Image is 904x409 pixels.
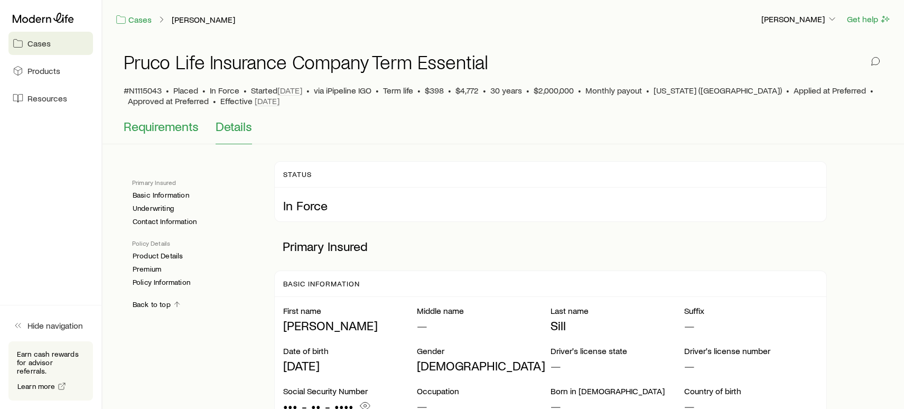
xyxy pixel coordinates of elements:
span: $2,000,000 [534,85,574,96]
p: First name [283,305,417,316]
p: Effective [220,96,279,106]
a: Cases [8,32,93,55]
span: $4,772 [455,85,479,96]
p: Earn cash rewards for advisor referrals. [17,350,85,375]
button: Get help [846,13,891,25]
span: • [166,85,169,96]
a: Premium [132,265,162,274]
button: [PERSON_NAME] [761,13,838,26]
a: Cases [115,14,152,26]
span: In Force [210,85,239,96]
p: — [417,318,551,333]
span: Approved at Preferred [128,96,209,106]
div: Application details tabs [124,119,883,144]
a: [PERSON_NAME] [171,15,236,25]
span: Hide navigation [27,320,83,331]
span: • [244,85,247,96]
div: Earn cash rewards for advisor referrals.Learn more [8,341,93,401]
span: • [526,85,529,96]
p: Primary Insured [274,230,827,262]
p: Sill [551,318,684,333]
span: $398 [425,85,444,96]
span: Term life [383,85,413,96]
span: 30 years [490,85,522,96]
span: Resources [27,93,67,104]
p: Policy Details [132,239,257,247]
span: • [417,85,421,96]
a: Underwriting [132,204,174,213]
span: #N1115043 [124,85,162,96]
span: [DATE] [255,96,279,106]
p: Driver's license number [684,346,818,356]
span: [DATE] [277,85,302,96]
span: • [306,85,310,96]
p: — [684,358,818,373]
p: Middle name [417,305,551,316]
span: • [448,85,451,96]
span: • [786,85,789,96]
p: Country of birth [684,386,818,396]
p: [PERSON_NAME] [283,318,417,333]
a: Product Details [132,252,183,261]
p: Driver's license state [551,346,684,356]
p: Last name [551,305,684,316]
span: • [870,85,873,96]
h1: Pruco Life Insurance Company Term Essential [124,51,488,72]
span: Details [216,119,252,134]
p: [DATE] [283,358,417,373]
a: Basic Information [132,191,190,200]
span: Learn more [17,383,55,390]
p: Date of birth [283,346,417,356]
p: Basic Information [283,280,359,288]
p: Status [283,170,312,179]
p: Social Security Number [283,386,417,396]
span: Applied at Preferred [794,85,866,96]
p: Started [251,85,302,96]
span: • [376,85,379,96]
span: • [213,96,216,106]
a: Contact Information [132,217,197,226]
a: Products [8,59,93,82]
span: [US_STATE] ([GEOGRAPHIC_DATA]) [654,85,782,96]
p: [PERSON_NAME] [761,14,837,24]
span: Products [27,66,60,76]
p: In Force [283,198,818,213]
p: Occupation [417,386,551,396]
span: Cases [27,38,51,49]
p: — [551,358,684,373]
p: Suffix [684,305,818,316]
button: Hide navigation [8,314,93,337]
span: • [202,85,206,96]
span: Requirements [124,119,199,134]
p: Placed [173,85,198,96]
p: Born in [DEMOGRAPHIC_DATA] [551,386,684,396]
span: • [483,85,486,96]
p: Primary Insured [132,178,257,187]
span: via iPipeline IGO [314,85,371,96]
span: • [578,85,581,96]
a: Resources [8,87,93,110]
p: [DEMOGRAPHIC_DATA] [417,358,551,373]
p: — [684,318,818,333]
a: Back to top [132,300,182,310]
a: Policy Information [132,278,191,287]
span: • [646,85,649,96]
span: Monthly payout [585,85,642,96]
p: Gender [417,346,551,356]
